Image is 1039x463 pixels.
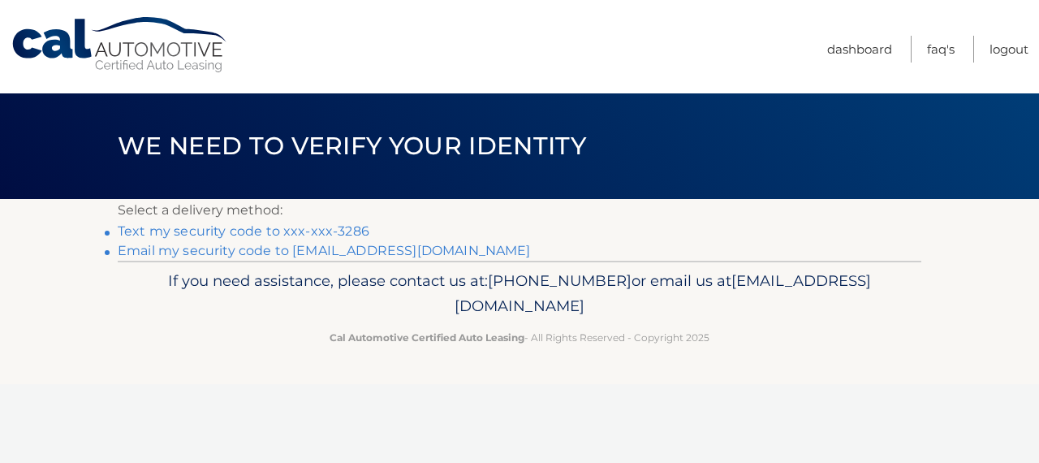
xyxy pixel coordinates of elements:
[118,223,369,239] a: Text my security code to xxx-xxx-3286
[118,199,921,222] p: Select a delivery method:
[128,268,911,320] p: If you need assistance, please contact us at: or email us at
[989,36,1028,63] a: Logout
[128,329,911,346] p: - All Rights Reserved - Copyright 2025
[118,131,586,161] span: We need to verify your identity
[118,243,531,258] a: Email my security code to [EMAIL_ADDRESS][DOMAIN_NAME]
[330,331,524,344] strong: Cal Automotive Certified Auto Leasing
[927,36,955,63] a: FAQ's
[11,16,230,74] a: Cal Automotive
[827,36,892,63] a: Dashboard
[488,271,632,290] span: [PHONE_NUMBER]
